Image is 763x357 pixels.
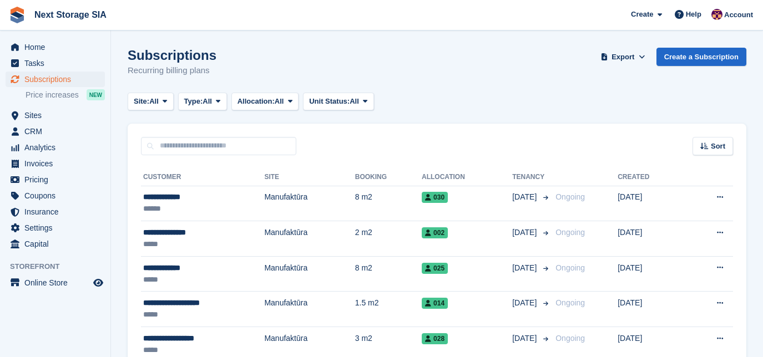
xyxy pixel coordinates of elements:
span: Ongoing [555,192,585,201]
span: 030 [422,192,448,203]
a: menu [6,55,105,71]
span: Price increases [26,90,79,100]
td: 1.5 m2 [355,292,422,327]
a: Preview store [92,276,105,289]
th: Tenancy [512,169,551,186]
span: [DATE] [512,262,539,274]
h1: Subscriptions [128,48,216,63]
td: 2 m2 [355,221,422,257]
span: Settings [24,220,91,236]
span: 025 [422,263,448,274]
button: Allocation: All [231,93,299,111]
span: Account [724,9,753,21]
td: 8 m2 [355,186,422,221]
a: menu [6,108,105,123]
button: Type: All [178,93,227,111]
a: Price increases NEW [26,89,105,101]
button: Site: All [128,93,174,111]
a: menu [6,39,105,55]
th: Allocation [422,169,512,186]
span: Subscriptions [24,72,91,87]
span: Storefront [10,261,110,272]
td: Manufaktūra [264,292,355,327]
a: menu [6,220,105,236]
span: Help [686,9,701,20]
a: menu [6,188,105,203]
span: Invoices [24,156,91,171]
span: Allocation: [238,96,275,107]
span: Unit Status: [309,96,350,107]
span: All [149,96,159,107]
td: Manufaktūra [264,221,355,257]
span: All [350,96,359,107]
img: stora-icon-8386f47178a22dfd0bd8f6a31ec36ba5ce8667c1dd55bd0f319d3a0aa187defe.svg [9,7,26,23]
img: Roberts Kesmins [711,9,722,20]
a: menu [6,124,105,139]
span: Insurance [24,204,91,220]
span: 014 [422,298,448,309]
th: Customer [141,169,264,186]
span: Create [631,9,653,20]
div: NEW [87,89,105,100]
span: [DATE] [512,227,539,238]
a: Next Storage SIA [30,6,111,24]
a: menu [6,275,105,290]
span: Site: [134,96,149,107]
a: Create a Subscription [656,48,746,66]
span: Coupons [24,188,91,203]
td: [DATE] [618,186,684,221]
span: Export [612,52,634,63]
th: Booking [355,169,422,186]
span: Sort [711,141,725,152]
a: menu [6,72,105,87]
span: Type: [184,96,203,107]
span: Home [24,39,91,55]
span: 002 [422,227,448,238]
span: Analytics [24,140,91,155]
a: menu [6,172,105,187]
span: Ongoing [555,334,585,343]
span: All [203,96,212,107]
span: All [275,96,284,107]
a: menu [6,204,105,220]
td: Manufaktūra [264,256,355,292]
p: Recurring billing plans [128,64,216,77]
a: menu [6,236,105,252]
span: 028 [422,333,448,344]
a: menu [6,140,105,155]
td: [DATE] [618,256,684,292]
button: Unit Status: All [303,93,373,111]
span: Capital [24,236,91,252]
th: Created [618,169,684,186]
span: Pricing [24,172,91,187]
button: Export [599,48,648,66]
span: Ongoing [555,263,585,272]
span: [DATE] [512,191,539,203]
td: [DATE] [618,292,684,327]
span: [DATE] [512,333,539,344]
th: Site [264,169,355,186]
span: [DATE] [512,297,539,309]
span: Online Store [24,275,91,290]
span: Ongoing [555,298,585,307]
span: Sites [24,108,91,123]
td: 8 m2 [355,256,422,292]
a: menu [6,156,105,171]
span: CRM [24,124,91,139]
span: Tasks [24,55,91,71]
td: Manufaktūra [264,186,355,221]
td: [DATE] [618,221,684,257]
span: Ongoing [555,228,585,237]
